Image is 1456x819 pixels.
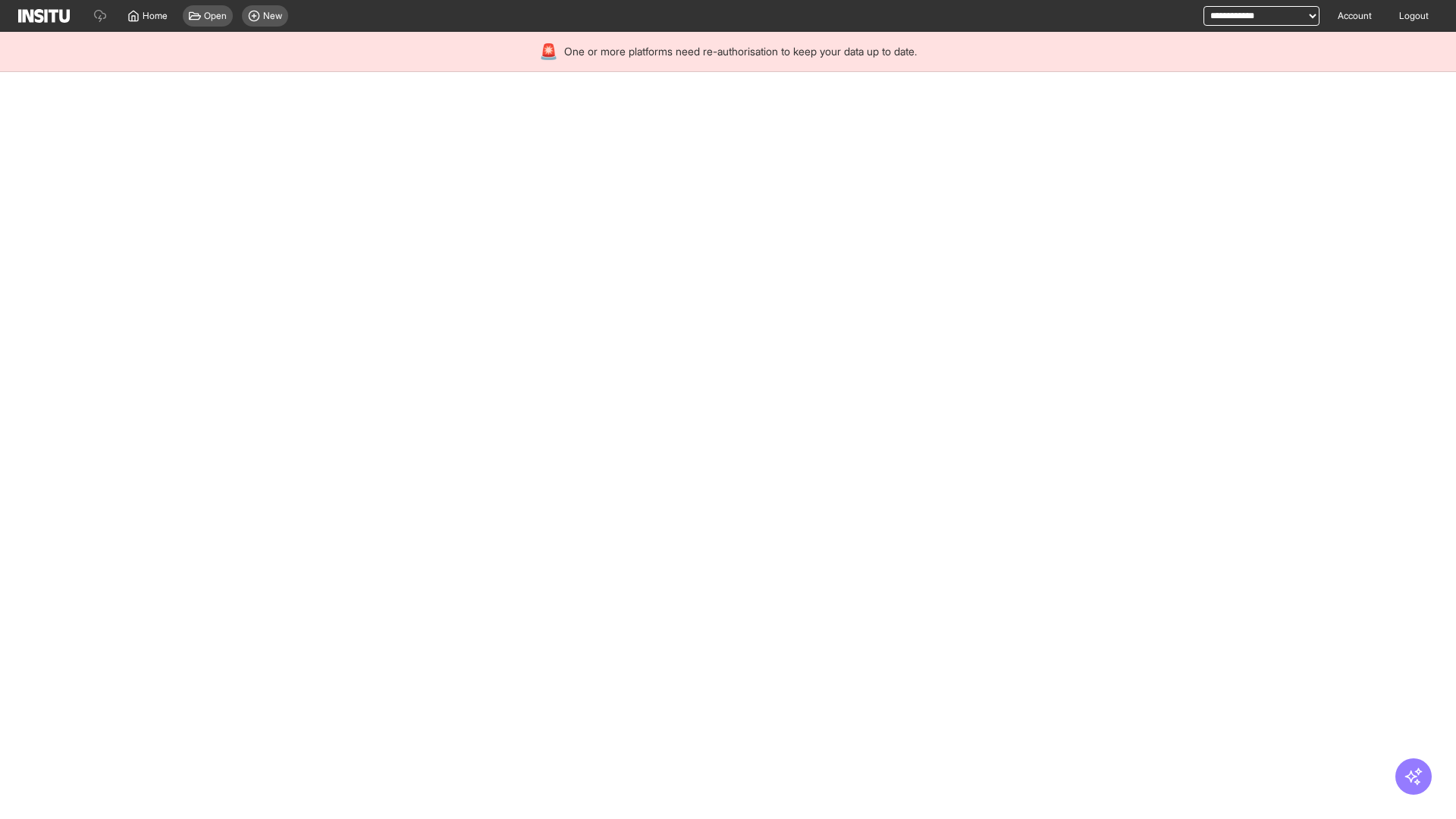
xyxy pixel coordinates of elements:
[539,41,558,62] div: 🚨
[564,44,917,59] span: One or more platforms need re-authorisation to keep your data up to date.
[204,10,227,22] span: Open
[143,10,168,22] span: Home
[18,9,70,23] img: Logo
[263,10,282,22] span: New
